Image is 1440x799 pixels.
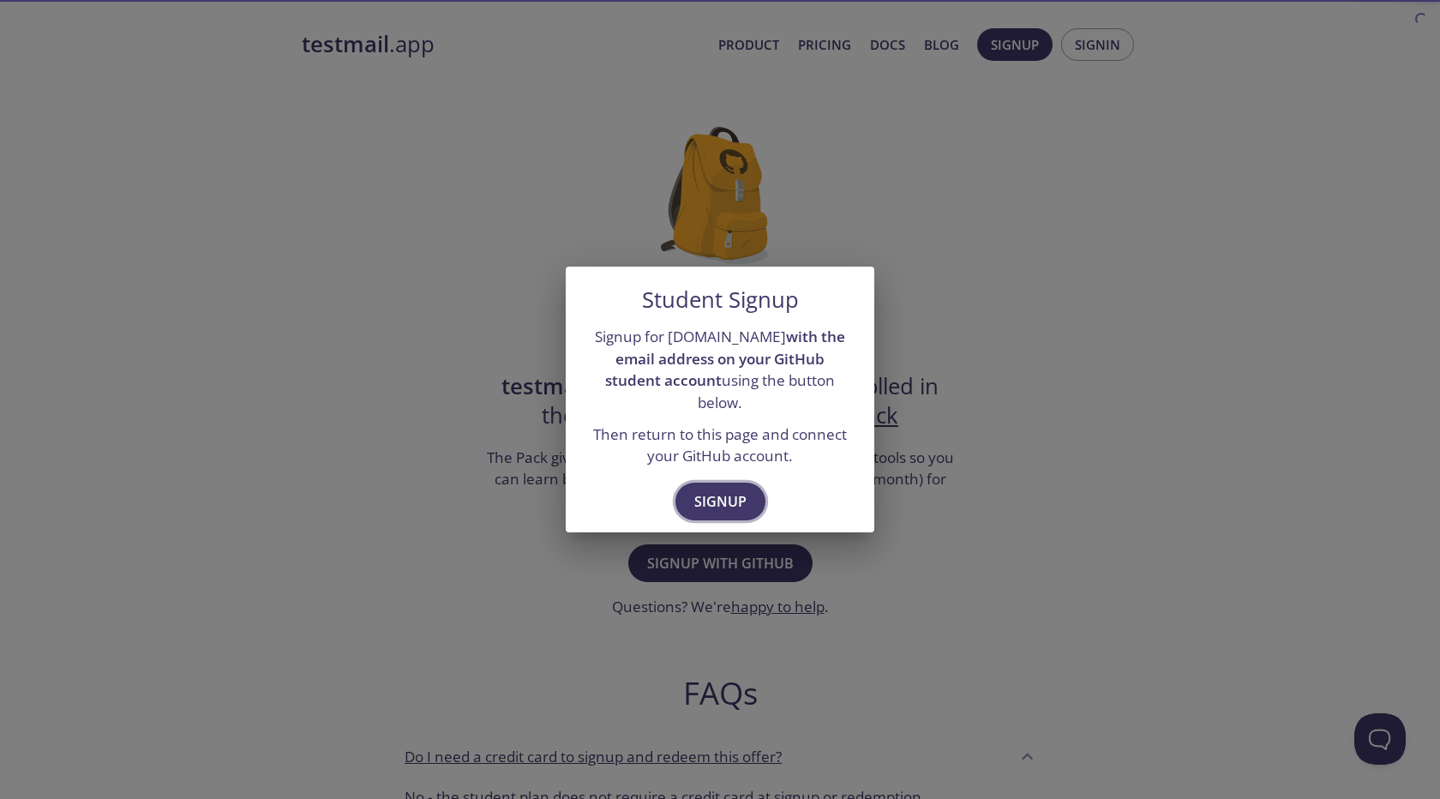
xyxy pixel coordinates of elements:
[586,424,854,467] p: Then return to this page and connect your GitHub account.
[675,483,765,520] button: Signup
[605,327,845,390] strong: with the email address on your GitHub student account
[586,326,854,414] p: Signup for [DOMAIN_NAME] using the button below.
[694,490,747,514] span: Signup
[642,287,799,313] h5: Student Signup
